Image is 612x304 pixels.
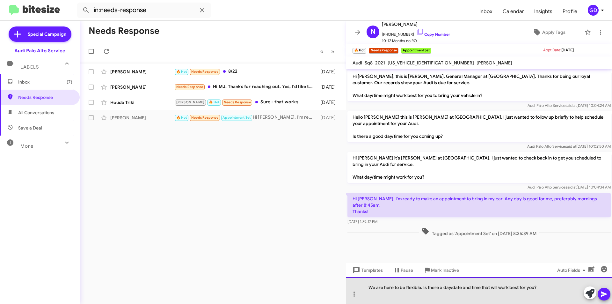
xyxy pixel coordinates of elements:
span: [DATE] 1:39:17 PM [347,219,377,224]
div: Hi MJ. Thanks for reaching out. Yes, I'd like to bring the car for service. Which annual service ... [174,83,317,91]
span: said at [565,144,576,149]
span: Needs Response [191,70,218,74]
div: [DATE] [317,69,341,75]
span: 2021 [375,60,385,66]
span: [PHONE_NUMBER] [382,28,450,38]
span: Templates [351,264,383,276]
a: Calendar [498,2,529,21]
button: Mark Inactive [418,264,464,276]
span: Needs Response [191,115,218,120]
span: [DATE] [561,48,574,52]
small: Appointment Set [401,48,431,54]
div: We are here to be flexible. Is there a day/date and time that will work best for you? [346,277,612,304]
div: Sure - that works [174,99,317,106]
div: Audi Palo Alto Service [14,48,65,54]
span: [PERSON_NAME] [382,20,450,28]
span: N [371,27,375,37]
small: 🔥 Hot [353,48,366,54]
div: [PERSON_NAME] [110,115,174,121]
span: « [320,48,324,56]
span: Auto Fields [557,264,588,276]
div: Houda Triki [110,99,174,106]
a: Copy Number [417,32,450,37]
span: Apply Tags [542,26,565,38]
span: [PERSON_NAME] [176,100,205,104]
span: Labels [20,64,39,70]
small: Needs Response [369,48,398,54]
a: Profile [557,2,582,21]
span: Appointment Set [222,115,251,120]
div: 8/22 [174,68,317,75]
span: said at [565,185,577,189]
p: Hi [PERSON_NAME], I'm ready to make an appointment to bring in my car. Any day is good for me, pr... [347,193,611,217]
input: Search [77,3,211,18]
span: Pause [401,264,413,276]
span: Audi Palo Alto Service [DATE] 10:04:34 AM [528,185,611,189]
span: said at [565,103,577,108]
span: Audi [353,60,362,66]
span: 🔥 Hot [209,100,220,104]
span: » [331,48,334,56]
a: Special Campaign [9,26,71,42]
p: Hi [PERSON_NAME] it's [PERSON_NAME] at [GEOGRAPHIC_DATA]. I just wanted to check back in to get y... [347,152,611,183]
span: Audi Palo Alto Service [DATE] 10:04:24 AM [528,103,611,108]
button: Pause [388,264,418,276]
span: Save a Deal [18,125,42,131]
button: Previous [316,45,327,58]
span: [US_VEHICLE_IDENTIFICATION_NUMBER] [388,60,474,66]
span: Needs Response [18,94,72,100]
div: [DATE] [317,84,341,90]
span: Needs Response [224,100,251,104]
p: Hi [PERSON_NAME], this is [PERSON_NAME], General Manager at [GEOGRAPHIC_DATA]. Thanks for being o... [347,70,611,101]
button: Templates [346,264,388,276]
div: Hi [PERSON_NAME], I'm ready to make an appointment to bring in my car. Any day is good for me, pr... [174,114,317,121]
span: All Conversations [18,109,54,116]
span: Appt Date: [543,48,561,52]
span: Audi Palo Alto Service [DATE] 10:02:50 AM [527,144,611,149]
a: Inbox [474,2,498,21]
span: Special Campaign [28,31,66,37]
div: [PERSON_NAME] [110,84,174,90]
span: Sq8 [365,60,373,66]
div: [DATE] [317,99,341,106]
button: Auto Fields [552,264,593,276]
span: [PERSON_NAME] [477,60,512,66]
div: [PERSON_NAME] [110,69,174,75]
span: Tagged as 'Appointment Set' on [DATE] 8:35:39 AM [419,227,539,237]
span: Mark Inactive [431,264,459,276]
button: Apply Tags [516,26,581,38]
h1: Needs Response [89,26,159,36]
nav: Page navigation example [317,45,338,58]
div: [DATE] [317,115,341,121]
span: Needs Response [176,85,203,89]
span: 10-12 Months no RO [382,38,450,44]
button: Next [327,45,338,58]
span: 🔥 Hot [176,70,187,74]
span: 🔥 Hot [176,115,187,120]
div: GD [588,5,599,16]
a: Insights [529,2,557,21]
span: More [20,143,33,149]
span: (7) [67,79,72,85]
button: GD [582,5,605,16]
p: Hello [PERSON_NAME] this is [PERSON_NAME] at [GEOGRAPHIC_DATA]. I just wanted to follow up briefl... [347,111,611,142]
span: Inbox [18,79,72,85]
